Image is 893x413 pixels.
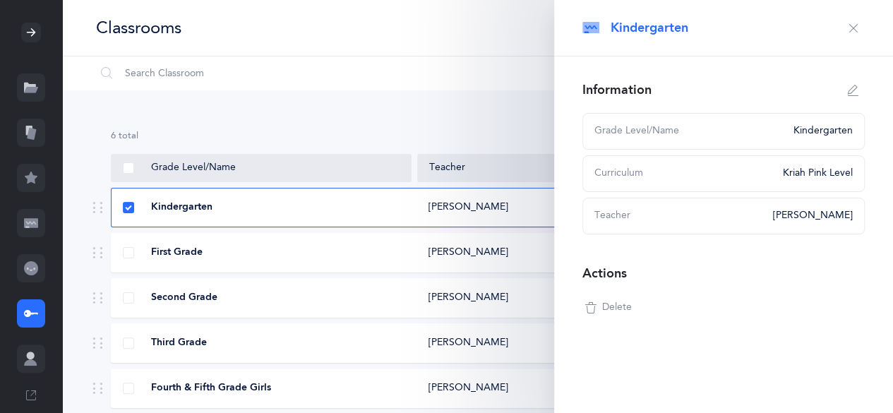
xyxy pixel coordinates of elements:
[96,16,181,40] div: Classrooms
[151,246,203,260] span: First Grade
[594,209,765,223] div: Teacher
[151,336,207,350] span: Third Grade
[428,336,508,350] div: [PERSON_NAME]
[151,381,271,395] span: Fourth & Fifth Grade Girls
[594,124,785,138] div: Grade Level/Name
[602,301,632,315] span: Delete
[594,167,774,181] div: Curriculum
[582,81,652,99] div: Information
[428,200,508,215] div: [PERSON_NAME]
[774,167,853,181] div: Kriah Pink Level
[822,342,876,396] iframe: Drift Widget Chat Controller
[111,130,845,143] div: 6
[582,265,627,282] div: Actions
[123,161,400,175] div: Grade Level/Name
[611,19,688,37] span: Kindergarten
[785,124,853,138] div: Kindergarten
[428,291,508,305] div: [PERSON_NAME]
[429,161,586,175] div: Teacher
[428,246,508,260] div: [PERSON_NAME]
[119,131,138,140] span: total
[151,200,212,215] span: Kindergarten
[428,381,508,395] div: [PERSON_NAME]
[151,291,217,305] span: Second Grade
[582,297,635,319] button: Delete
[95,56,578,90] input: Search Classroom
[773,209,853,223] div: [PERSON_NAME]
